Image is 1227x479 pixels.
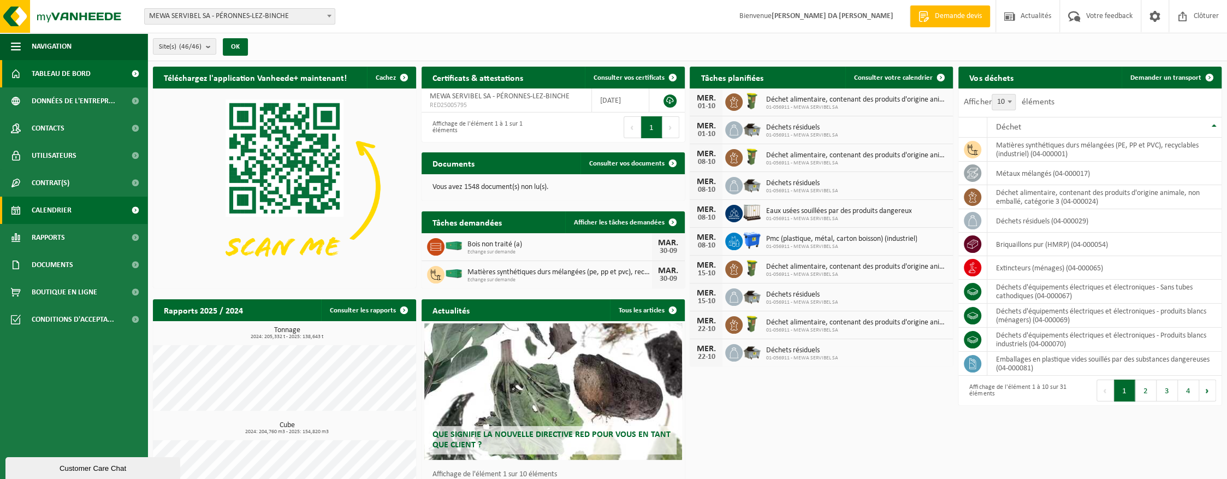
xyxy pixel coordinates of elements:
img: Download de VHEPlus App [153,88,416,286]
img: HK-XC-40-GN-00 [444,241,463,251]
div: MER. [695,122,717,131]
span: Que signifie la nouvelle directive RED pour vous en tant que client ? [432,430,671,450]
td: déchets résiduels (04-000029) [987,209,1222,233]
button: Cachez [367,67,415,88]
td: déchets d'équipements électriques et électroniques - produits blancs (ménagers) (04-000069) [987,304,1222,328]
button: Next [662,116,679,138]
span: RED25005795 [430,101,583,110]
h2: Documents [422,152,485,174]
div: 01-10 [695,131,717,138]
div: MER. [695,289,717,298]
span: Rapports [32,224,65,251]
td: déchets d'équipements électriques et électroniques - Produits blancs industriels (04-000070) [987,328,1222,352]
span: 01-056911 - MEWA SERVIBEL SA [766,355,838,362]
button: Site(s)(46/46) [153,38,216,55]
td: déchets d'équipements électriques et électroniques - Sans tubes cathodiques (04-000067) [987,280,1222,304]
img: WB-5000-GAL-GY-01 [743,287,761,305]
div: MAR. [657,267,679,275]
img: WB-1100-HPE-BE-01 [743,231,761,250]
button: 3 [1157,380,1178,401]
img: WB-5000-GAL-GY-01 [743,120,761,138]
div: MER. [695,345,717,353]
span: MEWA SERVIBEL SA - PÉRONNES-LEZ-BINCHE [145,9,335,24]
iframe: chat widget [5,455,182,479]
div: MAR. [657,239,679,247]
span: 01-056911 - MEWA SERVIBEL SA [766,299,838,306]
a: Que signifie la nouvelle directive RED pour vous en tant que client ? [424,323,682,460]
span: 10 [992,94,1016,110]
span: 01-056911 - MEWA SERVIBEL SA [766,132,838,139]
span: 01-056911 - MEWA SERVIBEL SA [766,244,917,250]
img: HK-XC-40-GN-00 [444,269,463,279]
div: Affichage de l'élément 1 à 1 sur 1 éléments [427,115,548,139]
div: MER. [695,150,717,158]
div: 15-10 [695,270,717,277]
img: WB-0060-HPE-GN-50 [743,147,761,166]
span: Données de l'entrepr... [32,87,115,115]
button: 1 [641,116,662,138]
td: métaux mélangés (04-000017) [987,162,1222,185]
div: 08-10 [695,158,717,166]
button: OK [223,38,248,56]
span: Consulter vos certificats [594,74,665,81]
div: Affichage de l'élément 1 à 10 sur 31 éléments [964,379,1084,403]
span: 01-056911 - MEWA SERVIBEL SA [766,271,947,278]
span: Déchet [995,123,1021,132]
span: Déchet alimentaire, contenant des produits d'origine animale, non emballé, catég... [766,318,947,327]
span: 2024: 204,760 m3 - 2025: 154,820 m3 [158,429,416,435]
span: Contacts [32,115,64,142]
span: Calendrier [32,197,72,224]
span: 10 [992,94,1015,110]
img: WB-0060-HPE-GN-50 [743,92,761,110]
span: Demande devis [932,11,985,22]
td: briquaillons pur (HMRP) (04-000054) [987,233,1222,256]
div: MER. [695,317,717,326]
span: MEWA SERVIBEL SA - PÉRONNES-LEZ-BINCHE [144,8,335,25]
strong: [PERSON_NAME] DA [PERSON_NAME] [772,12,893,20]
button: 4 [1178,380,1199,401]
a: Consulter vos certificats [585,67,684,88]
a: Consulter les rapports [321,299,415,321]
span: Navigation [32,33,72,60]
div: MER. [695,261,717,270]
span: Echange sur demande [467,249,652,256]
td: emballages en plastique vides souillés par des substances dangereuses (04-000081) [987,352,1222,376]
span: 01-056911 - MEWA SERVIBEL SA [766,188,838,194]
img: WB-5000-GAL-GY-01 [743,342,761,361]
span: Tableau de bord [32,60,91,87]
div: MER. [695,233,717,242]
div: 08-10 [695,186,717,194]
span: Consulter votre calendrier [854,74,933,81]
span: Site(s) [159,39,201,55]
div: 22-10 [695,326,717,333]
span: Déchets résiduels [766,179,838,188]
a: Afficher les tâches demandées [565,211,684,233]
span: Echange sur demande [467,277,652,283]
span: Déchets résiduels [766,123,838,132]
span: Boutique en ligne [32,279,97,306]
td: déchet alimentaire, contenant des produits d'origine animale, non emballé, catégorie 3 (04-000024) [987,185,1222,209]
button: 2 [1135,380,1157,401]
span: Eaux usées souillées par des produits dangereux [766,207,911,216]
img: WB-5000-GAL-GY-01 [743,175,761,194]
a: Demande devis [910,5,990,27]
span: 01-056911 - MEWA SERVIBEL SA [766,216,911,222]
span: Déchets résiduels [766,346,838,355]
button: Previous [624,116,641,138]
h2: Actualités [422,299,481,321]
h2: Téléchargez l'application Vanheede+ maintenant! [153,67,358,88]
td: matières synthétiques durs mélangées (PE, PP et PVC), recyclables (industriel) (04-000001) [987,138,1222,162]
a: Demander un transport [1122,67,1220,88]
button: 1 [1114,380,1135,401]
img: PB-IC-1000-HPE-00-01 [743,203,761,222]
span: Déchet alimentaire, contenant des produits d'origine animale, non emballé, catég... [766,96,947,104]
div: MER. [695,178,717,186]
span: Déchets résiduels [766,291,838,299]
span: 2024: 205,332 t - 2025: 138,643 t [158,334,416,340]
img: WB-0060-HPE-GN-50 [743,315,761,333]
h2: Vos déchets [958,67,1024,88]
p: Vous avez 1548 document(s) non lu(s). [432,184,674,191]
span: Afficher les tâches demandées [574,219,665,226]
div: 01-10 [695,103,717,110]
